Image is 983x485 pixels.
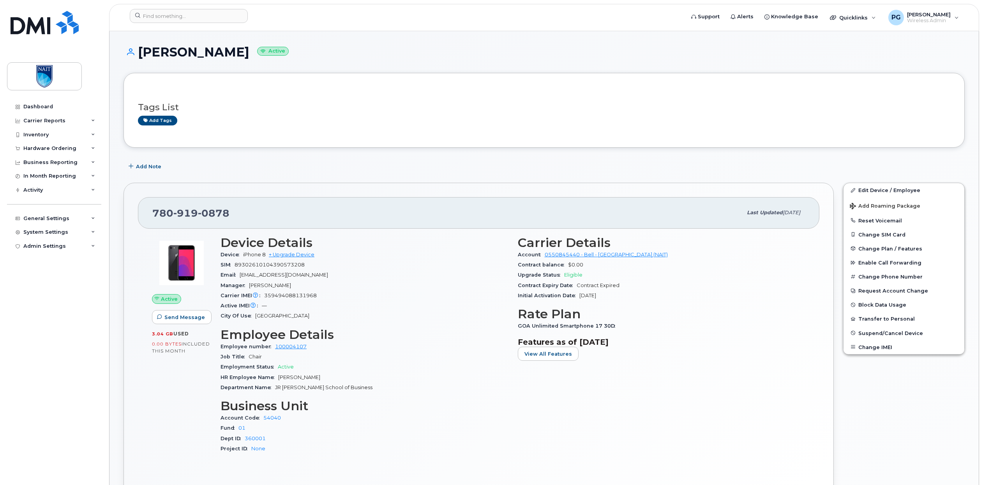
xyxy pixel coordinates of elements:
[152,341,182,347] span: 0.00 Bytes
[221,354,249,360] span: Job Title
[221,384,275,390] span: Department Name
[249,354,262,360] span: Chair
[221,344,275,349] span: Employee number
[568,262,583,268] span: $0.00
[263,415,281,421] a: 54040
[136,163,161,170] span: Add Note
[275,384,372,390] span: JR [PERSON_NAME] School of Business
[518,272,564,278] span: Upgrade Status
[747,210,783,215] span: Last updated
[858,330,923,336] span: Suspend/Cancel Device
[518,337,806,347] h3: Features as of [DATE]
[249,282,291,288] span: [PERSON_NAME]
[518,323,619,329] span: GOA Unlimited Smartphone 17 30D
[158,240,205,286] img: image20231002-3703462-bzhi73.jpeg
[161,295,178,303] span: Active
[564,272,582,278] span: Eligible
[221,262,235,268] span: SIM
[198,207,229,219] span: 0878
[577,282,619,288] span: Contract Expired
[545,252,668,257] a: 0550845440 - Bell - [GEOGRAPHIC_DATA] (NAIT)
[221,364,278,370] span: Employment Status
[518,236,806,250] h3: Carrier Details
[221,425,238,431] span: Fund
[844,298,964,312] button: Block Data Usage
[221,436,245,441] span: Dept ID
[269,252,314,257] a: + Upgrade Device
[783,210,800,215] span: [DATE]
[245,436,266,441] a: 360001
[264,293,317,298] span: 359494088131968
[221,415,263,421] span: Account Code
[221,374,278,380] span: HR Employee Name
[173,207,198,219] span: 919
[124,159,168,173] button: Add Note
[240,272,328,278] span: [EMAIL_ADDRESS][DOMAIN_NAME]
[844,326,964,340] button: Suspend/Cancel Device
[518,293,579,298] span: Initial Activation Date
[257,47,289,56] small: Active
[844,256,964,270] button: Enable Call Forwarding
[518,262,568,268] span: Contract balance
[844,213,964,228] button: Reset Voicemail
[255,313,309,319] span: [GEOGRAPHIC_DATA]
[844,340,964,354] button: Change IMEI
[221,252,243,257] span: Device
[844,270,964,284] button: Change Phone Number
[221,328,508,342] h3: Employee Details
[278,374,320,380] span: [PERSON_NAME]
[221,313,255,319] span: City Of Use
[221,293,264,298] span: Carrier IMEI
[251,446,265,451] a: None
[152,310,212,324] button: Send Message
[524,350,572,358] span: View All Features
[278,364,294,370] span: Active
[844,228,964,242] button: Change SIM Card
[579,293,596,298] span: [DATE]
[124,45,965,59] h1: [PERSON_NAME]
[152,207,229,219] span: 780
[844,183,964,197] a: Edit Device / Employee
[844,312,964,326] button: Transfer to Personal
[221,399,508,413] h3: Business Unit
[844,198,964,213] button: Add Roaming Package
[518,282,577,288] span: Contract Expiry Date
[164,314,205,321] span: Send Message
[858,245,922,251] span: Change Plan / Features
[275,344,307,349] a: 100004107
[858,260,921,266] span: Enable Call Forwarding
[221,446,251,451] span: Project ID
[221,303,262,309] span: Active IMEI
[518,347,579,361] button: View All Features
[221,282,249,288] span: Manager
[238,425,245,431] a: 01
[221,236,508,250] h3: Device Details
[138,102,950,112] h3: Tags List
[235,262,305,268] span: 89302610104390573208
[844,284,964,298] button: Request Account Change
[518,307,806,321] h3: Rate Plan
[850,203,920,210] span: Add Roaming Package
[221,272,240,278] span: Email
[243,252,266,257] span: iPhone 8
[152,341,210,354] span: included this month
[138,116,177,125] a: Add tags
[173,331,189,337] span: used
[262,303,267,309] span: —
[844,242,964,256] button: Change Plan / Features
[518,252,545,257] span: Account
[152,331,173,337] span: 3.04 GB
